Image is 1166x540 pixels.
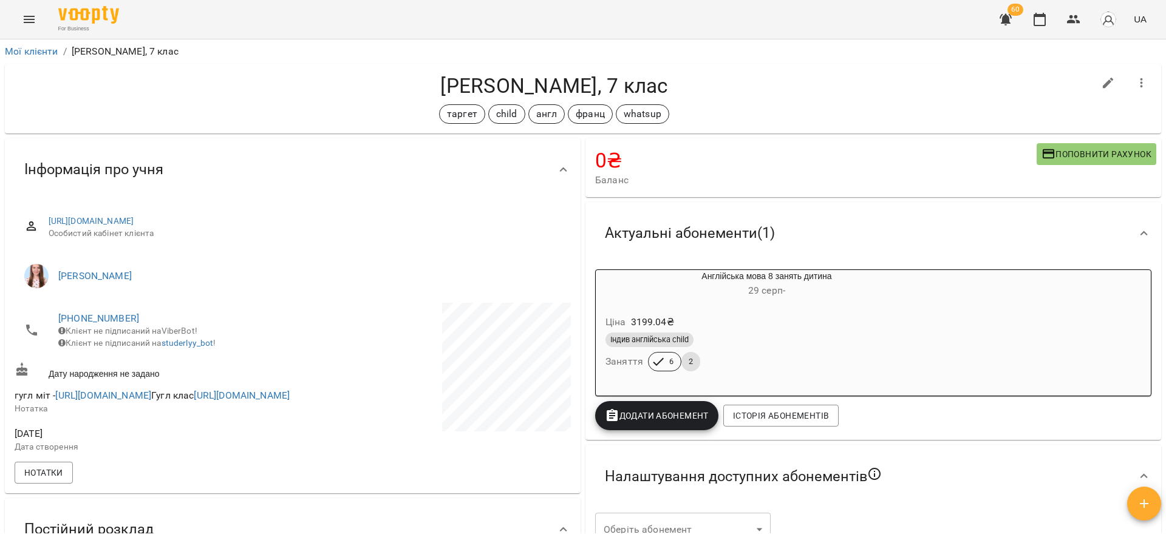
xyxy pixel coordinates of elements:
a: [PHONE_NUMBER] [58,312,139,324]
p: таргет [447,107,477,121]
span: Індив англійська child [605,334,694,345]
span: 2 [681,356,700,367]
span: Особистий кабінет клієнта [49,228,561,240]
span: Поповнити рахунок [1042,147,1151,161]
span: гугл міт - Гугл клас [15,390,290,401]
nav: breadcrumb [5,44,1161,59]
p: Нотатка [15,403,290,415]
div: Інформація про учня [5,138,581,201]
p: child [496,107,517,121]
span: Постійний розклад [24,520,154,539]
a: [URL][DOMAIN_NAME] [49,216,134,226]
p: whatsup [624,107,661,121]
div: Дату народження не задано [12,360,293,382]
div: child [488,104,525,124]
div: франц [568,104,613,124]
span: Баланс [595,173,1037,187]
img: Voopty Logo [58,6,119,24]
span: Історія абонементів [733,408,829,423]
div: англ [528,104,565,124]
button: Поповнити рахунок [1037,143,1156,165]
span: Клієнт не підписаний на ViberBot! [58,326,197,336]
a: [URL][DOMAIN_NAME] [55,390,151,401]
img: avatar_s.png [1100,11,1117,28]
h6: Ціна [605,314,626,331]
a: Мої клієнти [5,46,58,57]
p: Дата створення [15,441,290,453]
span: Додати Абонемент [605,408,709,423]
p: франц [576,107,605,121]
div: Англійська мова 8 занять дитина [596,270,938,299]
h4: [PERSON_NAME], 7 клас [15,73,1094,98]
span: Клієнт не підписаний на ! [58,338,216,348]
p: [PERSON_NAME], 7 клас [72,44,179,59]
p: англ [536,107,557,121]
span: Налаштування доступних абонементів [605,467,882,486]
svg: Якщо не обрано жодного, клієнт зможе побачити всі публічні абонементи [867,467,882,481]
span: Актуальні абонементи ( 1 ) [605,224,775,243]
button: UA [1129,8,1151,30]
button: Нотатки [15,462,73,484]
span: UA [1134,13,1147,25]
li: / [63,44,67,59]
a: studerlyy_bot [162,338,214,348]
span: 6 [662,356,681,367]
button: Додати Абонемент [595,401,718,430]
span: [DATE] [15,427,290,441]
span: Нотатки [24,465,63,480]
a: [PERSON_NAME] [58,270,132,282]
div: Актуальні абонементи(1) [585,202,1161,265]
img: Сорокіна Юлія Вікторівна [24,264,49,288]
span: Інформація про учня [24,160,163,179]
h6: Заняття [605,353,643,370]
span: 29 серп - [748,285,785,296]
button: Англійська мова 8 занять дитина29 серп- Ціна3199.04₴Індив англійська childЗаняття62 [596,270,938,386]
p: 3199.04 ₴ [631,315,674,329]
span: 60 [1007,4,1023,16]
button: Історія абонементів [723,405,839,427]
div: таргет [439,104,485,124]
button: Menu [15,5,44,34]
div: Налаштування доступних абонементів [585,445,1161,508]
span: For Business [58,25,119,33]
div: whatsup [616,104,669,124]
a: [URL][DOMAIN_NAME] [194,390,290,401]
h4: 0 ₴ [595,148,1037,173]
